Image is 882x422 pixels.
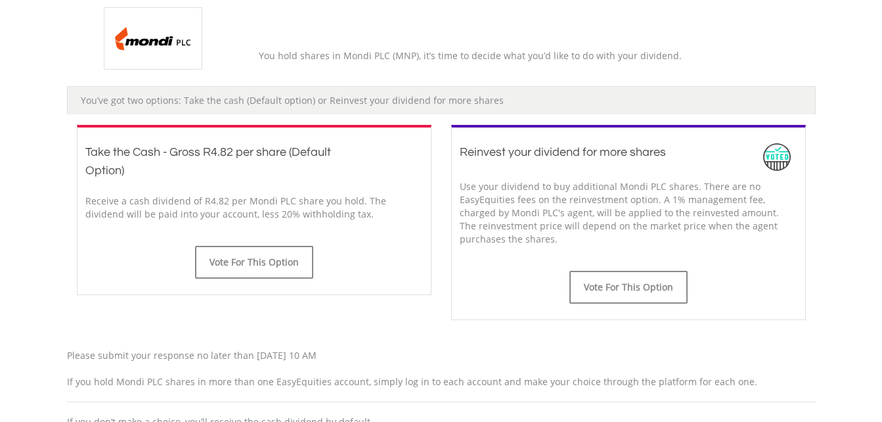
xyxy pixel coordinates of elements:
span: Reinvest your dividend for more shares [460,146,666,158]
img: EQU.ZA.MNP.png [104,7,202,70]
span: You hold shares in Mondi PLC (MNP), it’s time to decide what you’d like to do with your dividend. [259,49,682,62]
span: Take the Cash - Gross R4.82 per share (Default Option) [85,146,331,177]
span: Please submit your response no later than [DATE] 10 AM If you hold Mondi PLC shares in more than ... [67,349,757,388]
span: You’ve got two options: Take the cash (Default option) or Reinvest your dividend for more shares [81,94,504,106]
button: Vote For This Option [195,246,313,279]
span: Use your dividend to buy additional Mondi PLC shares. There are no EasyEquities fees on the reinv... [460,180,779,245]
button: Vote For This Option [569,271,688,304]
span: Receive a cash dividend of R4.82 per Mondi PLC share you hold. The dividend will be paid into you... [85,195,386,220]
